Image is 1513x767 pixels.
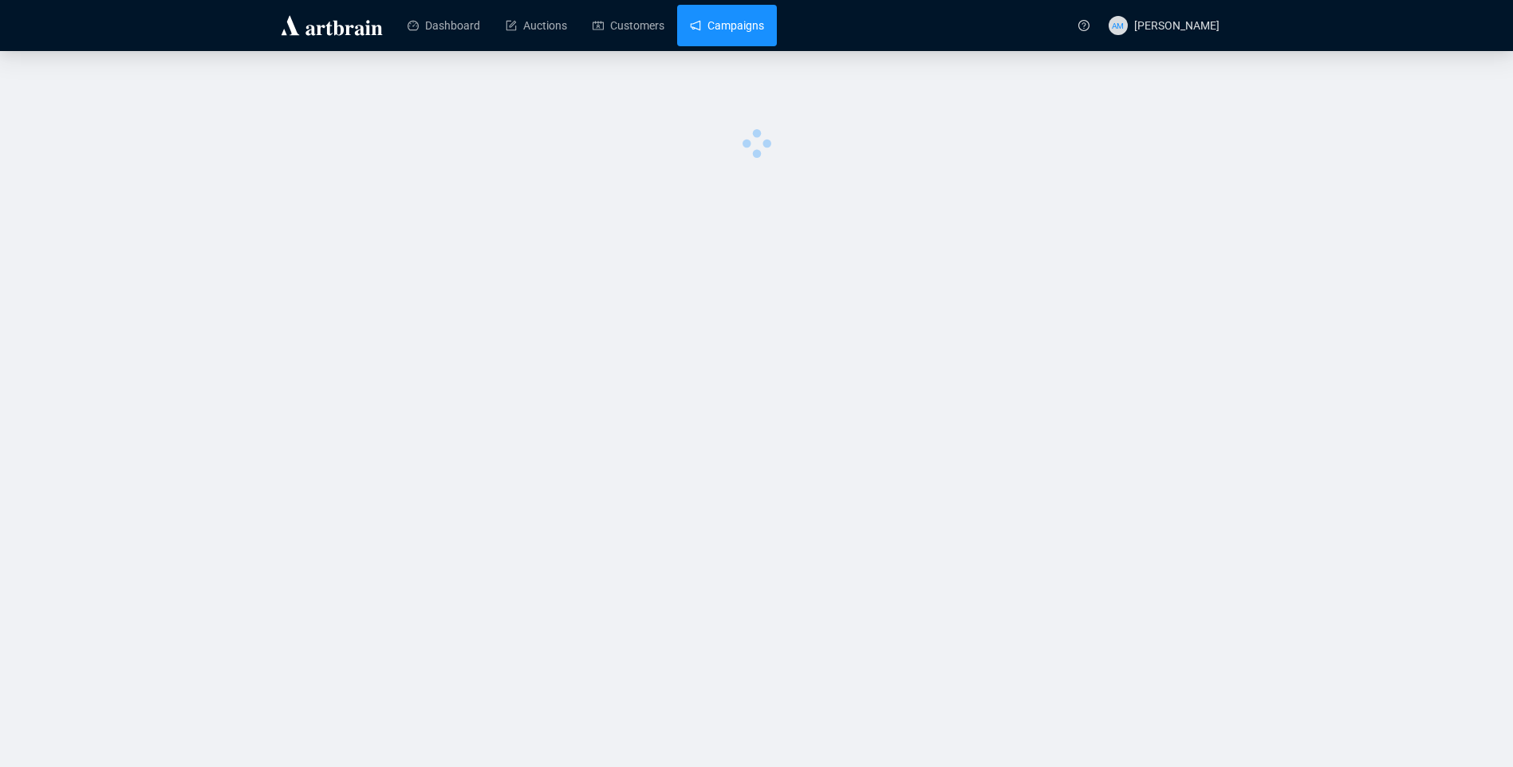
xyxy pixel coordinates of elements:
span: [PERSON_NAME] [1134,19,1219,32]
a: Campaigns [690,5,764,46]
span: AM [1112,18,1124,31]
a: Dashboard [408,5,480,46]
span: question-circle [1078,20,1089,31]
img: logo [278,13,385,38]
a: Customers [593,5,664,46]
a: Auctions [506,5,567,46]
